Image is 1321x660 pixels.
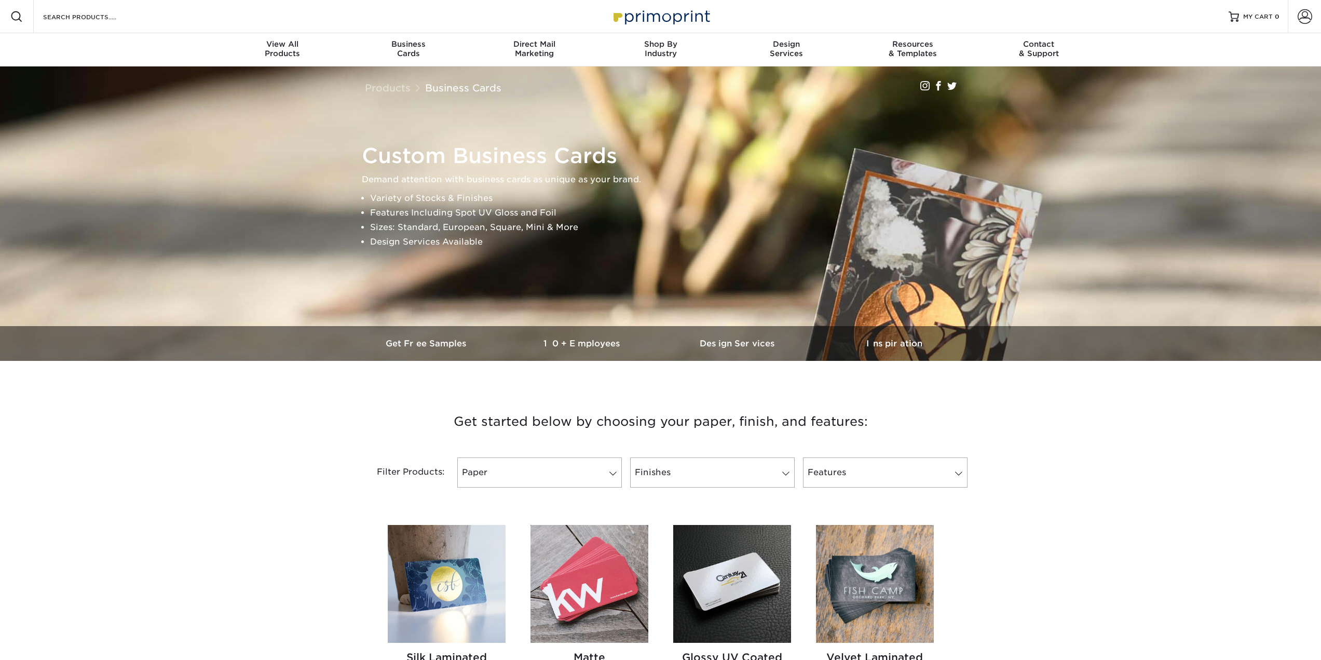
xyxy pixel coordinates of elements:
span: Resources [850,39,976,49]
a: Paper [457,457,622,488]
li: Design Services Available [370,235,969,249]
span: 0 [1275,13,1279,20]
a: Shop ByIndustry [597,33,724,66]
img: Matte Business Cards [530,525,648,643]
div: Industry [597,39,724,58]
h1: Custom Business Cards [362,143,969,168]
a: DesignServices [724,33,850,66]
div: Products [220,39,346,58]
a: Resources& Templates [850,33,976,66]
div: Filter Products: [349,457,453,488]
h3: Design Services [661,339,816,348]
a: Products [365,82,411,93]
p: Demand attention with business cards as unique as your brand. [362,172,969,187]
div: Cards [345,39,471,58]
a: Inspiration [816,326,972,361]
h3: Get started below by choosing your paper, finish, and features: [357,398,964,445]
span: MY CART [1243,12,1273,21]
li: Variety of Stocks & Finishes [370,191,969,206]
a: View AllProducts [220,33,346,66]
div: Services [724,39,850,58]
img: Velvet Laminated Business Cards [816,525,934,643]
li: Features Including Spot UV Gloss and Foil [370,206,969,220]
input: SEARCH PRODUCTS..... [42,10,143,23]
img: Glossy UV Coated Business Cards [673,525,791,643]
a: Business Cards [425,82,501,93]
img: Silk Laminated Business Cards [388,525,506,643]
span: View All [220,39,346,49]
span: Design [724,39,850,49]
a: Design Services [661,326,816,361]
a: Contact& Support [976,33,1102,66]
div: & Templates [850,39,976,58]
div: Marketing [471,39,597,58]
h3: 10+ Employees [505,339,661,348]
li: Sizes: Standard, European, Square, Mini & More [370,220,969,235]
a: Finishes [630,457,795,488]
span: Shop By [597,39,724,49]
a: Direct MailMarketing [471,33,597,66]
a: Features [803,457,968,488]
a: Get Free Samples [349,326,505,361]
a: BusinessCards [345,33,471,66]
a: 10+ Employees [505,326,661,361]
span: Direct Mail [471,39,597,49]
h3: Get Free Samples [349,339,505,348]
span: Business [345,39,471,49]
span: Contact [976,39,1102,49]
h3: Inspiration [816,339,972,348]
img: Primoprint [609,5,713,28]
div: & Support [976,39,1102,58]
